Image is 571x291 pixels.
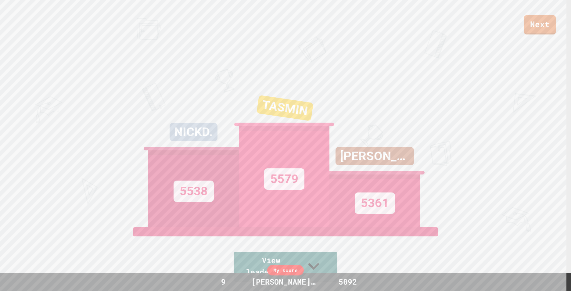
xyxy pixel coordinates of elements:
[355,192,395,214] div: 5361
[234,252,337,282] a: View leaderboard
[267,265,304,275] div: My score
[256,95,313,121] div: TASMIN
[326,276,369,288] div: 5092
[174,181,214,202] div: 5538
[245,276,326,288] div: [PERSON_NAME] :O
[336,147,414,165] div: [PERSON_NAME]
[170,123,217,141] div: NICKD.
[524,15,556,34] a: Next
[264,168,304,190] div: 5579
[202,276,245,288] div: 9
